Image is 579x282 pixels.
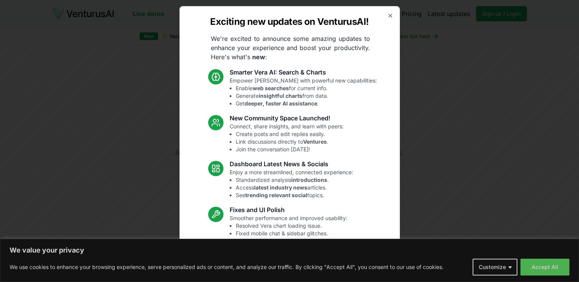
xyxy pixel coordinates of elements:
[205,34,376,62] p: We're excited to announce some amazing updates to enhance your experience and boost your producti...
[236,84,377,92] li: Enable for current info.
[245,192,307,198] strong: trending relevant social
[252,53,265,61] strong: new
[210,16,369,28] h2: Exciting new updates on VenturusAI!
[253,85,289,91] strong: web searches
[236,237,347,245] li: Enhanced overall UI consistency.
[236,100,377,107] li: Get .
[254,184,307,191] strong: latest industry news
[291,177,327,183] strong: introductions
[303,138,327,145] strong: Ventures
[236,130,344,138] li: Create posts and edit replies easily.
[230,123,344,153] p: Connect, share insights, and learn with peers:
[230,205,347,214] h3: Fixes and UI Polish
[236,230,347,237] li: Fixed mobile chat & sidebar glitches.
[236,222,347,230] li: Resolved Vera chart loading issue.
[236,191,353,199] li: See topics.
[236,92,377,100] li: Generate from data.
[259,92,302,99] strong: insightful charts
[230,113,344,123] h3: New Community Space Launched!
[230,68,377,77] h3: Smarter Vera AI: Search & Charts
[236,138,344,146] li: Link discussions directly to .
[236,176,353,184] li: Standardized analysis .
[236,184,353,191] li: Access articles.
[204,251,375,279] p: These updates are designed to make VenturusAI more powerful, intuitive, and user-friendly. Let us...
[230,214,347,245] p: Smoother performance and improved usability:
[230,169,353,199] p: Enjoy a more streamlined, connected experience:
[230,159,353,169] h3: Dashboard Latest News & Socials
[236,146,344,153] li: Join the conversation [DATE]!
[230,77,377,107] p: Empower [PERSON_NAME] with powerful new capabilities:
[245,100,317,107] strong: deeper, faster AI assistance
